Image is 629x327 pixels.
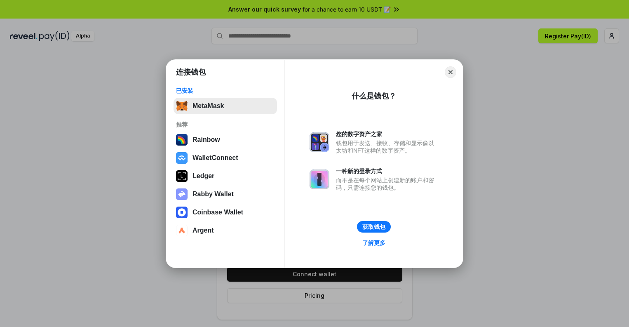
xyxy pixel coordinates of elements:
img: svg+xml,%3Csvg%20width%3D%22120%22%20height%3D%22120%22%20viewBox%3D%220%200%20120%20120%22%20fil... [176,134,188,146]
div: Ledger [192,172,214,180]
div: Coinbase Wallet [192,209,243,216]
div: 什么是钱包？ [352,91,396,101]
img: svg+xml,%3Csvg%20width%3D%2228%22%20height%3D%2228%22%20viewBox%3D%220%200%2028%2028%22%20fill%3D... [176,152,188,164]
div: 您的数字资产之家 [336,130,438,138]
button: Close [445,66,456,78]
button: 获取钱包 [357,221,391,233]
button: Rabby Wallet [174,186,277,202]
button: Argent [174,222,277,239]
h1: 连接钱包 [176,67,206,77]
div: 已安装 [176,87,275,94]
div: Rabby Wallet [192,191,234,198]
button: MetaMask [174,98,277,114]
button: Rainbow [174,132,277,148]
img: svg+xml,%3Csvg%20xmlns%3D%22http%3A%2F%2Fwww.w3.org%2F2000%2Fsvg%22%20fill%3D%22none%22%20viewBox... [310,132,329,152]
button: Coinbase Wallet [174,204,277,221]
div: 钱包用于发送、接收、存储和显示像以太坊和NFT这样的数字资产。 [336,139,438,154]
div: 获取钱包 [362,223,385,231]
img: svg+xml,%3Csvg%20fill%3D%22none%22%20height%3D%2233%22%20viewBox%3D%220%200%2035%2033%22%20width%... [176,100,188,112]
img: svg+xml,%3Csvg%20width%3D%2228%22%20height%3D%2228%22%20viewBox%3D%220%200%2028%2028%22%20fill%3D... [176,225,188,236]
div: WalletConnect [192,154,238,162]
img: svg+xml,%3Csvg%20xmlns%3D%22http%3A%2F%2Fwww.w3.org%2F2000%2Fsvg%22%20fill%3D%22none%22%20viewBox... [310,169,329,189]
div: Argent [192,227,214,234]
a: 了解更多 [357,238,390,248]
div: MetaMask [192,102,224,110]
div: 推荐 [176,121,275,128]
button: Ledger [174,168,277,184]
div: Rainbow [192,136,220,144]
img: svg+xml,%3Csvg%20width%3D%2228%22%20height%3D%2228%22%20viewBox%3D%220%200%2028%2028%22%20fill%3D... [176,207,188,218]
div: 而不是在每个网站上创建新的账户和密码，只需连接您的钱包。 [336,176,438,191]
img: svg+xml,%3Csvg%20xmlns%3D%22http%3A%2F%2Fwww.w3.org%2F2000%2Fsvg%22%20fill%3D%22none%22%20viewBox... [176,188,188,200]
button: WalletConnect [174,150,277,166]
div: 了解更多 [362,239,385,247]
div: 一种新的登录方式 [336,167,438,175]
img: svg+xml,%3Csvg%20xmlns%3D%22http%3A%2F%2Fwww.w3.org%2F2000%2Fsvg%22%20width%3D%2228%22%20height%3... [176,170,188,182]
